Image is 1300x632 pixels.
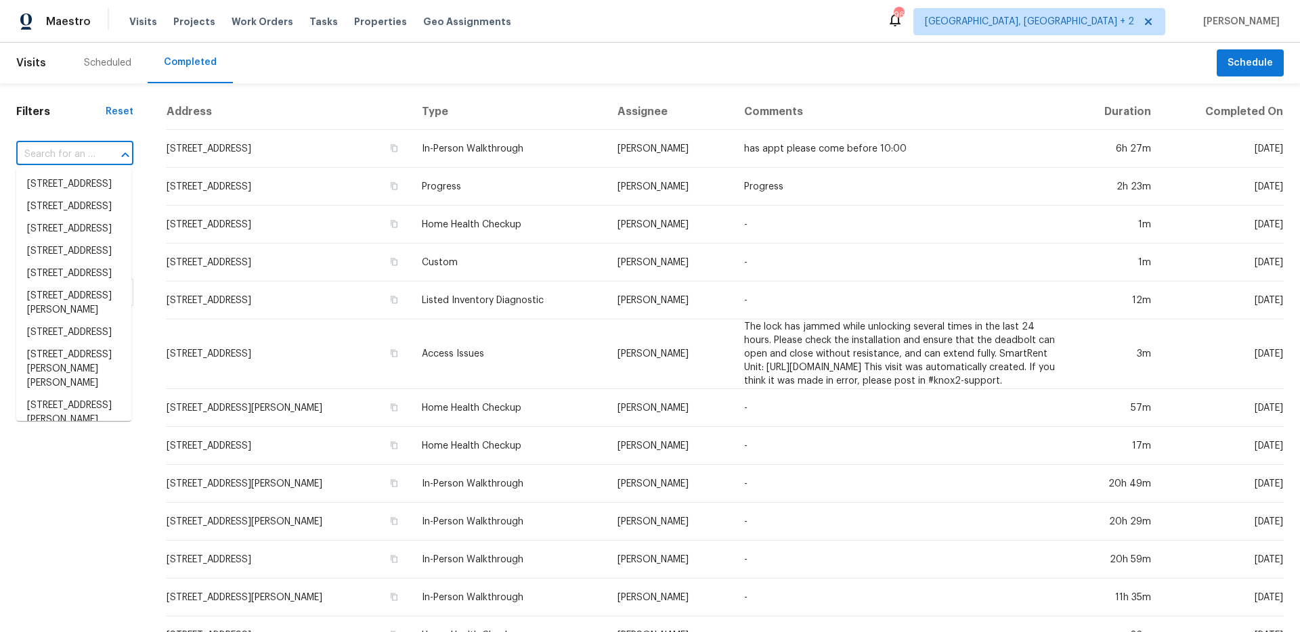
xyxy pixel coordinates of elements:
button: Close [116,145,135,164]
td: Home Health Checkup [411,206,607,244]
td: [DATE] [1162,281,1284,319]
td: [DATE] [1162,389,1284,427]
td: [STREET_ADDRESS][PERSON_NAME] [166,579,411,616]
td: - [733,206,1068,244]
button: Copy Address [388,439,400,451]
th: Duration [1068,94,1162,130]
td: 12m [1068,281,1162,319]
td: [DATE] [1162,503,1284,541]
td: In-Person Walkthrough [411,541,607,579]
td: [PERSON_NAME] [607,206,733,244]
td: 2h 23m [1068,168,1162,206]
td: 6h 27m [1068,130,1162,168]
td: [PERSON_NAME] [607,465,733,503]
button: Copy Address [388,142,400,154]
td: [DATE] [1162,319,1284,389]
td: 57m [1068,389,1162,427]
td: [STREET_ADDRESS][PERSON_NAME] [166,389,411,427]
td: [STREET_ADDRESS][PERSON_NAME] [166,503,411,541]
td: [PERSON_NAME] [607,503,733,541]
td: [PERSON_NAME] [607,541,733,579]
td: [PERSON_NAME] [607,130,733,168]
td: [STREET_ADDRESS] [166,319,411,389]
td: [PERSON_NAME] [607,168,733,206]
td: [STREET_ADDRESS] [166,244,411,281]
li: [STREET_ADDRESS] [16,218,131,240]
span: Schedule [1228,55,1273,72]
li: [STREET_ADDRESS][PERSON_NAME] [16,394,131,431]
td: [STREET_ADDRESS] [166,130,411,168]
button: Copy Address [388,256,400,268]
td: Access Issues [411,319,607,389]
button: Copy Address [388,515,400,527]
td: In-Person Walkthrough [411,130,607,168]
td: [DATE] [1162,244,1284,281]
td: [DATE] [1162,427,1284,465]
td: 17m [1068,427,1162,465]
td: [STREET_ADDRESS] [166,281,411,319]
li: [STREET_ADDRESS] [16,173,131,196]
td: Progress [411,168,607,206]
td: [DATE] [1162,541,1284,579]
li: [STREET_ADDRESS] [16,321,131,344]
span: Maestro [46,15,91,28]
td: - [733,541,1068,579]
td: - [733,427,1068,465]
td: Custom [411,244,607,281]
td: 20h 49m [1068,465,1162,503]
td: Home Health Checkup [411,427,607,465]
td: - [733,503,1068,541]
td: [DATE] [1162,579,1284,616]
input: Search for an address... [16,144,95,165]
th: Assignee [607,94,733,130]
li: [STREET_ADDRESS][PERSON_NAME] [16,285,131,321]
th: Type [411,94,607,130]
li: [STREET_ADDRESS] [16,263,131,285]
td: [STREET_ADDRESS] [166,427,411,465]
td: [STREET_ADDRESS] [166,168,411,206]
td: - [733,465,1068,503]
td: has appt please come before 10:00 [733,130,1068,168]
td: [DATE] [1162,130,1284,168]
button: Copy Address [388,553,400,565]
td: [PERSON_NAME] [607,244,733,281]
span: [PERSON_NAME] [1198,15,1280,28]
button: Copy Address [388,477,400,489]
td: The lock has jammed while unlocking several times in the last 24 hours. Please check the installa... [733,319,1068,389]
td: [PERSON_NAME] [607,281,733,319]
span: Geo Assignments [423,15,511,28]
span: Properties [354,15,407,28]
span: Tasks [309,17,338,26]
h1: Filters [16,105,106,118]
button: Copy Address [388,180,400,192]
td: Listed Inventory Diagnostic [411,281,607,319]
td: - [733,244,1068,281]
td: [DATE] [1162,168,1284,206]
span: Visits [16,48,46,78]
span: Projects [173,15,215,28]
td: - [733,389,1068,427]
td: 1m [1068,206,1162,244]
li: [STREET_ADDRESS] [16,196,131,218]
td: 1m [1068,244,1162,281]
div: Scheduled [84,56,131,70]
button: Schedule [1217,49,1284,77]
td: [STREET_ADDRESS] [166,206,411,244]
li: [STREET_ADDRESS] [16,240,131,263]
span: [GEOGRAPHIC_DATA], [GEOGRAPHIC_DATA] + 2 [925,15,1134,28]
td: [DATE] [1162,465,1284,503]
span: Visits [129,15,157,28]
th: Comments [733,94,1068,130]
button: Copy Address [388,218,400,230]
button: Copy Address [388,347,400,359]
div: Reset [106,105,133,118]
button: Copy Address [388,591,400,603]
td: Home Health Checkup [411,389,607,427]
button: Copy Address [388,294,400,306]
li: [STREET_ADDRESS][PERSON_NAME][PERSON_NAME] [16,344,131,394]
button: Copy Address [388,401,400,413]
td: In-Person Walkthrough [411,465,607,503]
div: Completed [164,55,217,69]
td: [PERSON_NAME] [607,319,733,389]
div: 96 [894,8,903,22]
